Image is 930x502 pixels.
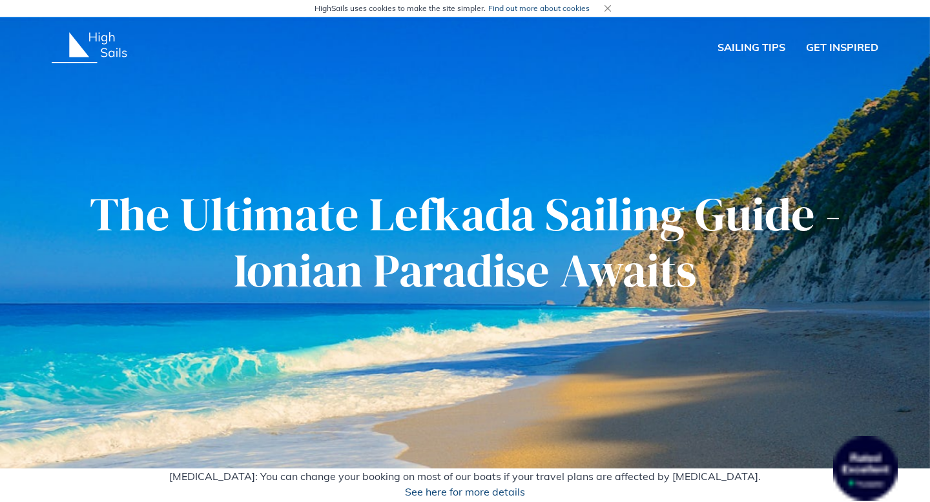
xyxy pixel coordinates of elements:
[806,39,878,56] a: GET INSPIRED
[52,186,878,298] h1: The Ultimate Lefkada Sailing Guide - Ionian Paradise Awaits
[600,1,615,16] button: Close
[718,39,785,56] a: SAILING TIPS
[315,3,590,14] span: HighSails uses cookies to make the site simpler.
[488,3,590,13] a: Find out more about cookies
[405,485,525,498] a: See here for more details
[10,468,920,499] p: [MEDICAL_DATA]: You can change your booking on most of our boats if your travel plans are affecte...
